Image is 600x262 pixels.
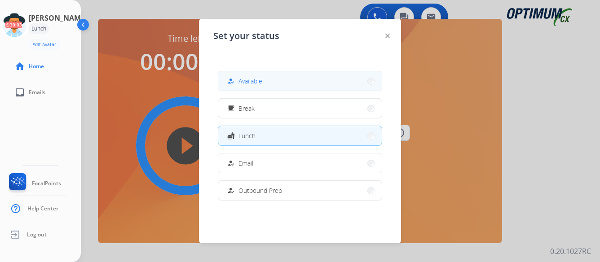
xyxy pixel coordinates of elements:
span: Help Center [27,205,58,212]
mat-icon: home [14,61,25,72]
button: Outbound Prep [218,181,382,200]
span: Emails [29,89,45,96]
mat-icon: how_to_reg [227,77,235,85]
mat-icon: how_to_reg [227,187,235,194]
mat-icon: inbox [14,87,25,98]
mat-icon: fastfood [227,132,235,140]
span: Break [238,104,255,113]
span: Home [29,63,44,70]
p: 0.20.1027RC [550,246,591,257]
button: Edit Avatar [29,39,60,50]
span: Email [238,158,253,168]
button: Break [218,99,382,118]
button: Available [218,71,382,91]
a: FocalPoints [7,173,61,194]
span: Lunch [238,131,256,140]
span: FocalPoints [32,180,61,187]
span: Available [238,76,262,86]
img: close-button [385,34,390,38]
span: Outbound Prep [238,186,282,195]
button: Email [218,153,382,173]
mat-icon: free_breakfast [227,105,235,112]
button: Lunch [218,126,382,145]
h3: [PERSON_NAME] [29,13,87,23]
span: Set your status [213,30,279,42]
div: Lunch [29,23,49,34]
mat-icon: how_to_reg [227,159,235,167]
span: Log out [27,231,47,238]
